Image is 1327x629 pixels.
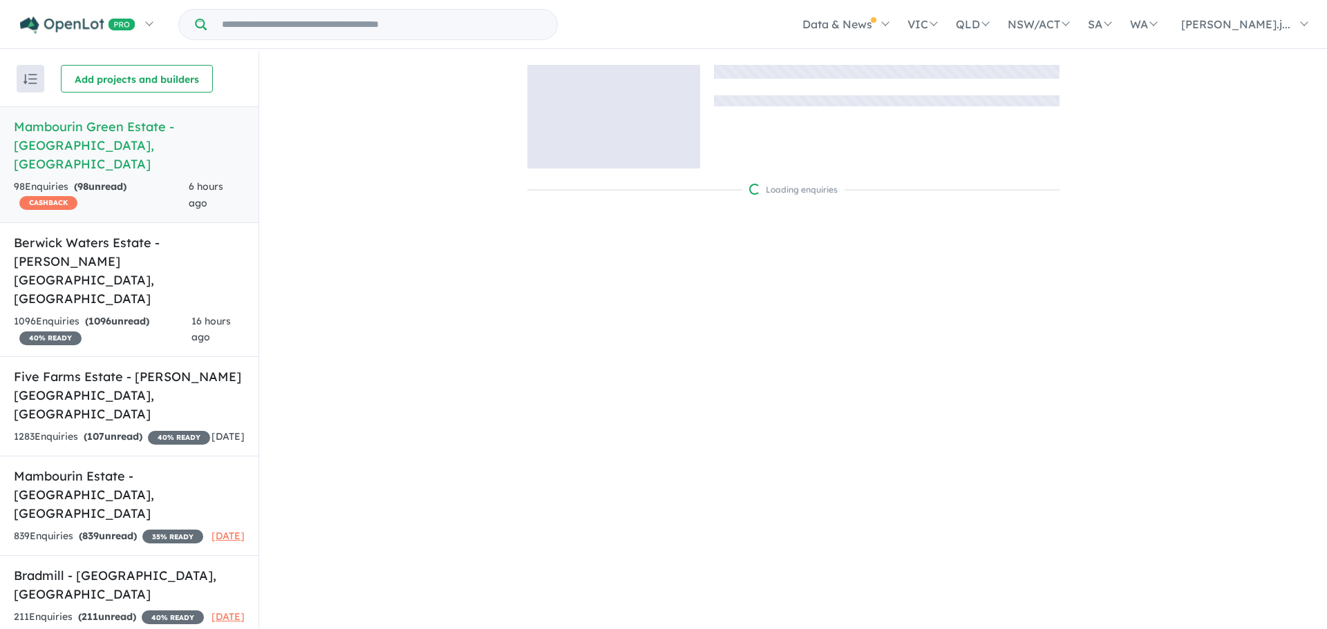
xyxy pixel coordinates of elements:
span: 839 [82,530,99,542]
div: 98 Enquir ies [14,179,189,212]
span: [PERSON_NAME].j... [1181,17,1290,31]
img: sort.svg [23,74,37,84]
div: 1096 Enquir ies [14,313,191,347]
span: 211 [82,610,98,623]
h5: Mambourin Green Estate - [GEOGRAPHIC_DATA] , [GEOGRAPHIC_DATA] [14,117,245,173]
h5: Mambourin Estate - [GEOGRAPHIC_DATA] , [GEOGRAPHIC_DATA] [14,467,245,523]
strong: ( unread) [84,430,142,443]
span: 107 [87,430,104,443]
img: Openlot PRO Logo White [20,17,135,34]
h5: Five Farms Estate - [PERSON_NAME][GEOGRAPHIC_DATA] , [GEOGRAPHIC_DATA] [14,367,245,423]
span: 40 % READY [19,331,82,345]
span: 6 hours ago [189,180,223,209]
div: 211 Enquir ies [14,609,204,626]
strong: ( unread) [79,530,137,542]
span: 1096 [88,315,111,327]
span: CASHBACK [19,196,77,210]
span: 35 % READY [142,530,203,543]
div: 839 Enquir ies [14,528,203,545]
h5: Berwick Waters Estate - [PERSON_NAME][GEOGRAPHIC_DATA] , [GEOGRAPHIC_DATA] [14,233,245,308]
span: [DATE] [211,430,245,443]
span: [DATE] [211,530,245,542]
h5: Bradmill - [GEOGRAPHIC_DATA] , [GEOGRAPHIC_DATA] [14,566,245,603]
span: 16 hours ago [191,315,231,344]
div: 1283 Enquir ies [14,429,210,445]
input: Try estate name, suburb, builder or developer [209,10,554,39]
strong: ( unread) [85,315,149,327]
span: 98 [77,180,88,193]
button: Add projects and builders [61,65,213,93]
strong: ( unread) [78,610,136,623]
span: 40 % READY [142,610,204,624]
strong: ( unread) [74,180,126,193]
div: Loading enquiries [749,183,838,197]
span: 40 % READY [148,431,210,445]
span: [DATE] [211,610,245,623]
